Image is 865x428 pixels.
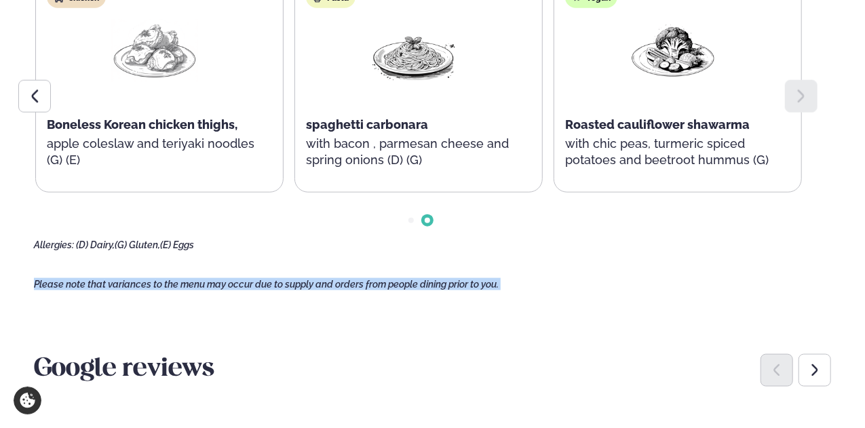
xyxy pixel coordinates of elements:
[47,117,237,132] span: Boneless Korean chicken thighs,
[47,136,263,168] p: apple coleslaw and teriyaki noodles (G) (E)
[370,19,457,82] img: Spagetti.png
[630,19,716,82] img: Vegan.png
[565,117,750,132] span: Roasted cauliflower shawarma
[425,218,430,223] span: Go to slide 2
[306,136,522,168] p: with bacon , parmesan cheese and spring onions (D) (G)
[761,354,793,387] div: Previous slide
[408,218,414,223] span: Go to slide 1
[76,239,115,250] span: (D) Dairy,
[34,279,499,290] span: Please note that variances to the menu may occur due to supply and orders from people dining prio...
[111,19,198,82] img: Chicken-thighs.png
[306,117,428,132] span: spaghetti carbonara
[115,239,160,250] span: (G) Gluten,
[799,354,831,387] div: Next slide
[34,353,831,386] h3: Google reviews
[14,387,41,414] a: Cookie settings
[160,239,194,250] span: (E) Eggs
[565,136,781,168] p: with chic peas, turmeric spiced potatoes and beetroot hummus (G)
[34,239,74,250] span: Allergies:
